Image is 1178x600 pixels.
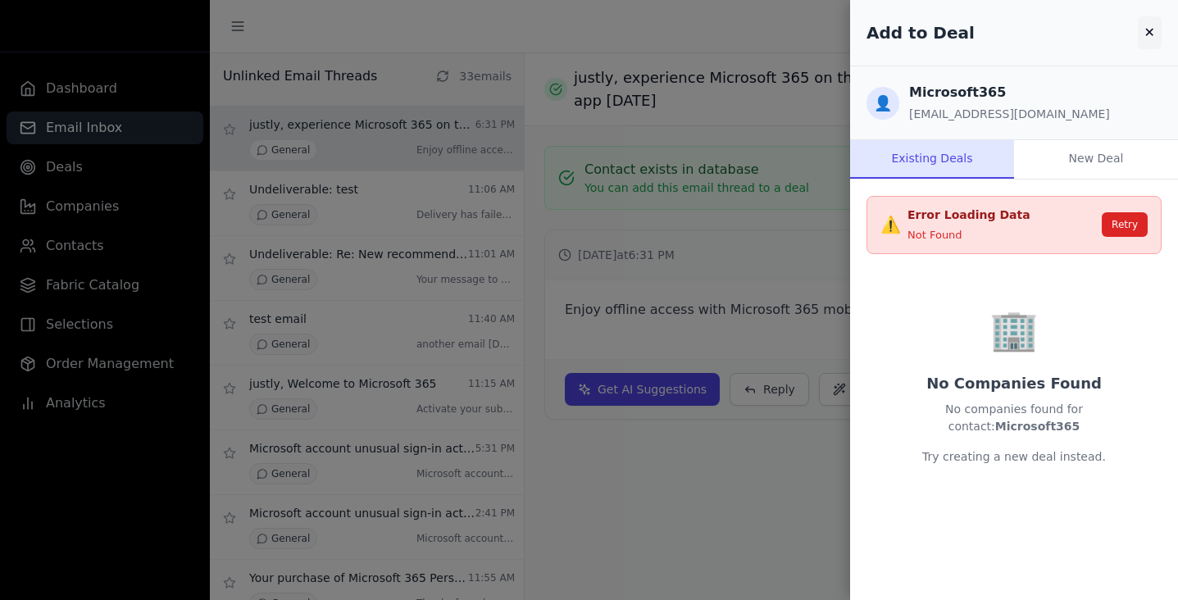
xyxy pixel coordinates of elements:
p: Microsoft365 [909,83,1110,102]
strong: Microsoft365 [995,420,1080,433]
p: No companies found for contact: [883,401,1145,435]
p: Try creating a new deal instead. [883,448,1145,466]
button: Existing Deals [850,140,1014,179]
p: [EMAIL_ADDRESS][DOMAIN_NAME] [909,106,1110,123]
p: Error Loading Data [907,207,1095,224]
button: Retry [1102,212,1148,237]
span: ⚠️ [880,212,901,237]
h3: No Companies Found [883,372,1145,394]
button: New Deal [1014,140,1178,179]
p: Not Found [907,227,1095,243]
div: 🏢 [883,300,1145,359]
div: 👤 [866,87,899,120]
